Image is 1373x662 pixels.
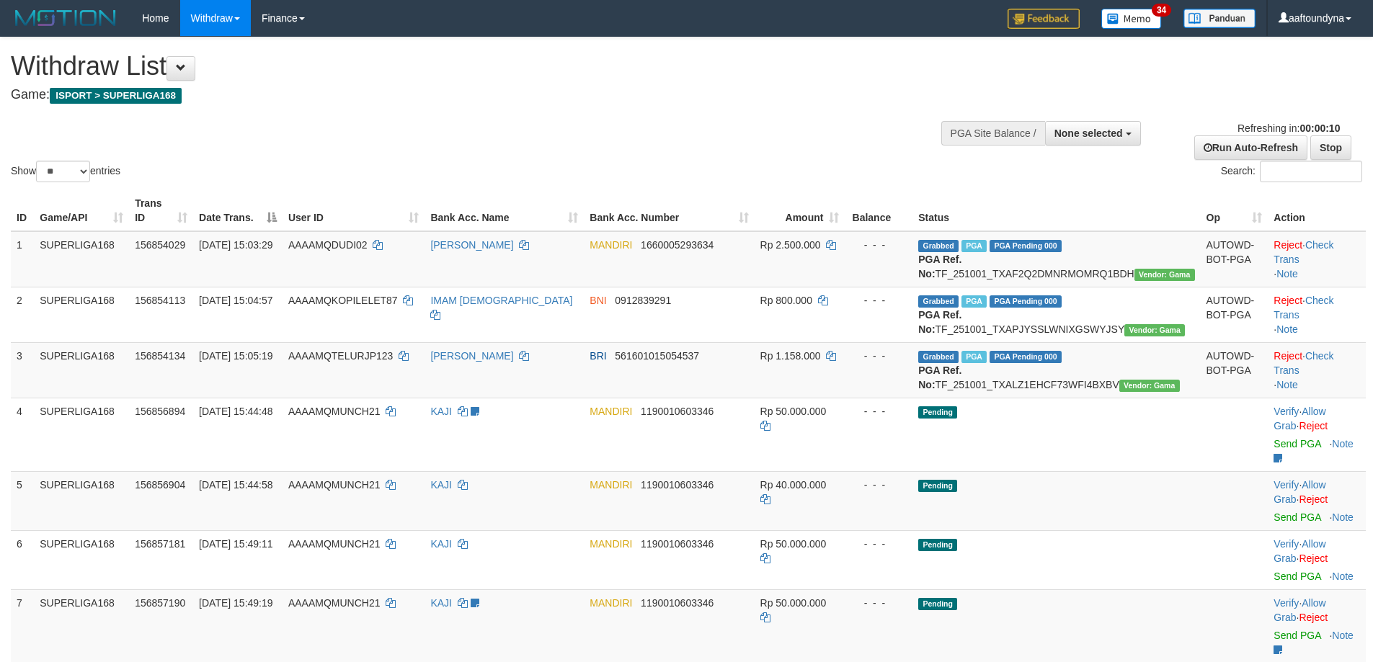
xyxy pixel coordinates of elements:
[11,398,34,471] td: 4
[641,239,714,251] span: Copy 1660005293634 to clipboard
[1274,295,1302,306] a: Reject
[1101,9,1162,29] img: Button%20Memo.svg
[1268,530,1366,589] td: · ·
[918,254,961,279] b: PGA Ref. No:
[1268,342,1366,398] td: · ·
[1221,161,1362,182] label: Search:
[615,295,671,306] span: Copy 0912839291 to clipboard
[760,479,827,491] span: Rp 40.000.000
[1274,538,1299,550] a: Verify
[1274,511,1320,523] a: Send PGA
[918,480,957,492] span: Pending
[918,295,959,308] span: Grabbed
[1274,350,1302,362] a: Reject
[1274,479,1299,491] a: Verify
[641,597,714,609] span: Copy 1190010603346 to clipboard
[34,471,129,530] td: SUPERLIGA168
[1276,323,1298,335] a: Note
[1274,538,1325,564] a: Allow Grab
[918,539,957,551] span: Pending
[283,190,425,231] th: User ID: activate to sort column ascending
[199,350,272,362] span: [DATE] 15:05:19
[34,287,129,342] td: SUPERLIGA168
[590,350,606,362] span: BRI
[34,231,129,287] td: SUPERLIGA168
[850,596,907,610] div: - - -
[760,597,827,609] span: Rp 50.000.000
[135,538,185,550] span: 156857181
[1274,406,1325,431] span: ·
[850,293,907,308] div: - - -
[1274,571,1320,582] a: Send PGA
[1299,553,1328,564] a: Reject
[1268,471,1366,530] td: · ·
[11,88,901,102] h4: Game:
[288,406,381,417] span: AAAAMQMUNCH21
[1299,122,1340,134] strong: 00:00:10
[430,406,452,417] a: KAJI
[199,597,272,609] span: [DATE] 15:49:19
[1299,612,1328,623] a: Reject
[845,190,912,231] th: Balance
[760,295,812,306] span: Rp 800.000
[590,295,606,306] span: BNI
[1134,269,1195,281] span: Vendor URL: https://trx31.1velocity.biz
[193,190,283,231] th: Date Trans.: activate to sort column descending
[1299,420,1328,431] a: Reject
[199,239,272,251] span: [DATE] 15:03:29
[584,190,754,231] th: Bank Acc. Number: activate to sort column ascending
[1201,231,1268,287] td: AUTOWD-BOT-PGA
[760,239,821,251] span: Rp 2.500.000
[135,239,185,251] span: 156854029
[1268,190,1366,231] th: Action
[1332,438,1354,449] a: Note
[850,537,907,551] div: - - -
[918,309,961,335] b: PGA Ref. No:
[430,538,452,550] a: KAJI
[34,530,129,589] td: SUPERLIGA168
[990,240,1062,252] span: PGA Pending
[36,161,90,182] select: Showentries
[760,350,821,362] span: Rp 1.158.000
[11,471,34,530] td: 5
[11,52,901,81] h1: Withdraw List
[1201,190,1268,231] th: Op: activate to sort column ascending
[288,538,381,550] span: AAAAMQMUNCH21
[1274,295,1333,321] a: Check Trans
[918,351,959,363] span: Grabbed
[590,406,632,417] span: MANDIRI
[755,190,845,231] th: Amount: activate to sort column ascending
[1274,406,1325,431] a: Allow Grab
[1274,479,1325,505] a: Allow Grab
[1268,287,1366,342] td: · ·
[11,530,34,589] td: 6
[912,342,1200,398] td: TF_251001_TXALZ1EHCF73WFI4BXBV
[1274,597,1325,623] span: ·
[1274,538,1325,564] span: ·
[1274,597,1299,609] a: Verify
[590,597,632,609] span: MANDIRI
[990,351,1062,363] span: PGA Pending
[918,598,957,610] span: Pending
[11,231,34,287] td: 1
[199,295,272,306] span: [DATE] 15:04:57
[1299,493,1328,505] a: Reject
[1276,268,1298,279] a: Note
[288,295,398,306] span: AAAAMQKOPILELET87
[135,295,185,306] span: 156854113
[590,538,632,550] span: MANDIRI
[199,479,272,491] span: [DATE] 15:44:58
[1274,350,1333,376] a: Check Trans
[135,350,185,362] span: 156854134
[199,538,272,550] span: [DATE] 15:49:11
[1054,128,1123,139] span: None selected
[288,350,394,362] span: AAAAMQTELURJP123
[199,406,272,417] span: [DATE] 15:44:48
[1194,135,1307,160] a: Run Auto-Refresh
[288,479,381,491] span: AAAAMQMUNCH21
[961,351,987,363] span: Marked by aafsengchandara
[430,239,513,251] a: [PERSON_NAME]
[1276,379,1298,390] a: Note
[1332,571,1354,582] a: Note
[430,597,452,609] a: KAJI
